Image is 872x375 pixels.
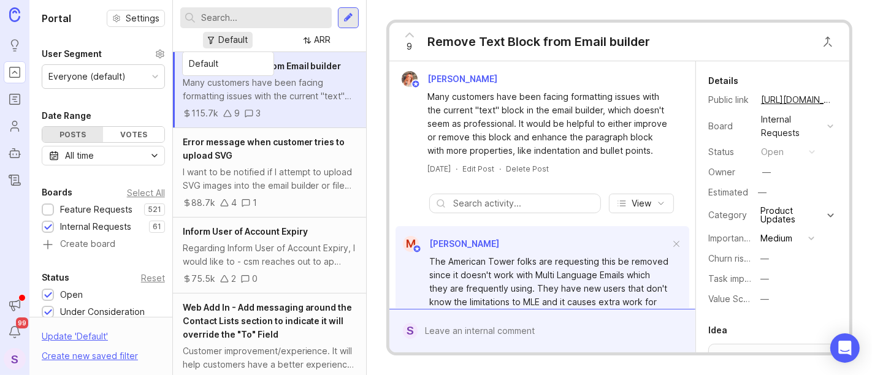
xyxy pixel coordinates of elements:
[234,107,240,120] div: 9
[4,115,26,137] a: Users
[127,189,165,196] div: Select All
[609,194,674,213] button: View
[397,71,421,87] img: Bronwen W
[428,90,671,157] div: Many customers have been facing formatting issues with the current "text" block in the email buil...
[252,272,258,286] div: 0
[394,71,508,87] a: Bronwen W[PERSON_NAME]
[396,236,499,252] a: M[PERSON_NAME]
[107,10,165,27] button: Settings
[760,272,769,286] div: —
[403,236,419,252] div: M
[708,74,738,88] div: Details
[256,107,261,120] div: 3
[191,107,218,120] div: 115.7k
[4,294,26,316] button: Announcements
[757,92,837,108] a: [URL][DOMAIN_NAME]
[218,33,248,47] div: Default
[708,188,748,197] div: Estimated
[708,165,751,179] div: Owner
[148,205,161,214] p: 521
[314,33,331,47] div: ARR
[42,47,102,61] div: User Segment
[754,184,770,200] div: —
[173,218,366,294] a: Inform User of Account ExpiryRegarding Inform User of Account Expiry, I would like to - csm reach...
[42,349,138,363] div: Create new saved filter
[183,344,356,371] div: Customer improvement/experience. It will help customers have a better experience with the product...
[507,164,549,174] div: Delete Post
[4,169,26,191] a: Changelog
[453,197,594,210] input: Search activity...
[4,88,26,110] a: Roadmaps
[708,273,757,284] label: Task impact
[9,7,20,21] img: Canny Home
[708,93,751,107] div: Public link
[463,164,495,174] div: Edit Post
[708,233,754,243] label: Importance
[708,145,751,159] div: Status
[191,272,215,286] div: 75.5k
[429,255,670,322] div: The American Tower folks are requesting this be removed since it doesn't work with Multi Language...
[708,294,755,304] label: Value Scale
[60,288,83,301] div: Open
[708,119,751,133] div: Board
[183,52,273,75] div: Default
[4,321,26,343] button: Notifications
[407,40,412,53] span: 9
[42,108,91,123] div: Date Range
[42,330,108,349] div: Update ' Default '
[60,305,145,319] div: Under Consideration
[411,80,420,89] img: member badge
[4,34,26,56] a: Ideas
[16,317,28,328] span: 99
[183,226,308,237] span: Inform User of Account Expiry
[183,137,345,161] span: Error message when customer tries to upload SVG
[428,164,451,174] a: [DATE]
[4,142,26,164] a: Autopilot
[428,74,498,84] span: [PERSON_NAME]
[103,127,164,142] div: Votes
[65,149,94,162] div: All time
[761,113,822,140] div: Internal Requests
[183,76,356,103] div: Many customers have been facing formatting issues with the current "text" block in the email buil...
[760,206,824,224] div: Product Updates
[183,302,353,339] span: Web Add In - Add messaging around the Contact Lists section to indicate it will override the "To"...
[42,270,69,285] div: Status
[42,240,165,251] a: Create board
[201,11,327,25] input: Search...
[761,145,784,159] div: open
[42,11,71,26] h1: Portal
[42,127,103,142] div: Posts
[173,128,366,218] a: Error message when customer tries to upload SVGI want to be notified if I attempt to upload SVG i...
[708,323,727,338] div: Idea
[456,164,458,174] div: ·
[60,220,131,233] div: Internal Requests
[141,275,165,281] div: Reset
[816,29,840,54] button: Close button
[412,244,421,254] img: member badge
[429,238,499,249] span: [PERSON_NAME]
[153,222,161,232] p: 61
[4,61,26,83] a: Portal
[183,241,356,268] div: Regarding Inform User of Account Expiry, I would like to - csm reaches out to ap contact/dm when ...
[4,348,26,370] button: S
[762,165,771,179] div: —
[428,33,651,50] div: Remove Text Block from Email builder
[231,196,237,210] div: 4
[145,151,164,161] svg: toggle icon
[760,252,769,265] div: —
[42,185,72,200] div: Boards
[760,292,769,306] div: —
[500,164,502,174] div: ·
[708,253,754,263] label: Churn risk?
[253,196,257,210] div: 1
[708,208,751,222] div: Category
[830,333,860,363] div: Open Intercom Messenger
[191,196,215,210] div: 88.7k
[403,323,418,339] div: S
[231,272,236,286] div: 2
[126,12,159,25] span: Settings
[60,203,132,216] div: Feature Requests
